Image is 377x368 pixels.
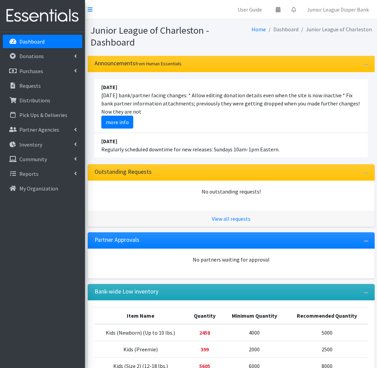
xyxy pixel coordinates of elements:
[95,168,152,175] h3: Outstanding Requests
[3,4,82,27] img: HumanEssentials
[95,288,158,295] h3: Bank-wide Low inventory
[3,108,82,122] a: Pick Ups & Deliveries
[201,346,209,353] strong: Below minimum quantity
[19,68,43,74] p: Purchases
[101,84,117,90] strong: [DATE]
[19,126,59,133] p: Partner Agencies
[252,26,266,33] a: Home
[19,82,41,89] p: Requests
[19,97,50,104] p: Distributions
[19,112,67,118] p: Pick Ups & Deliveries
[286,341,368,358] td: 2500
[3,123,82,136] a: Partner Agencies
[302,3,374,16] a: Junior League Diaper Bank
[3,167,82,181] a: Reports
[3,35,82,48] a: Dashboard
[95,60,182,67] h3: Announcements
[135,61,182,67] small: from Human Essentials
[187,307,222,324] th: Quantity
[286,324,368,341] td: 5000
[222,307,286,324] th: Minimum Quantity
[19,170,38,177] p: Reports
[19,53,44,60] p: Donations
[298,24,372,34] li: Junior League of Charleston
[95,341,187,358] td: Kids (Preemie)
[3,49,82,63] a: Donations
[95,307,187,324] th: Item Name
[95,236,139,244] h3: Partner Approvals
[3,64,82,78] a: Purchases
[3,182,82,195] a: My Organization
[266,24,298,34] li: Dashboard
[19,156,47,163] p: Community
[19,38,45,45] p: Dashboard
[3,79,82,93] a: Requests
[101,138,117,145] strong: [DATE]
[3,138,82,151] a: Inventory
[286,307,368,324] th: Recommended Quantity
[95,79,368,133] li: [DATE] bank/partner facing changes: * Allow editing donation details even when the site is now in...
[212,215,251,222] a: View all requests
[232,3,268,16] a: User Guide
[19,141,42,148] p: Inventory
[95,324,187,341] td: Kids (Newborn) (Up to 10 lbs.)
[3,152,82,166] a: Community
[222,324,286,341] td: 4000
[95,187,368,196] div: No outstanding requests!
[222,341,286,358] td: 2000
[101,116,133,129] a: more info
[3,94,82,107] a: Distributions
[95,255,368,264] div: No partners waiting for approval
[95,133,368,157] li: Regularly scheduled downtime for new releases: Sundays 10am-1pm Eastern.
[19,185,58,192] p: My Organization
[90,24,229,48] h1: Junior League of Charleston - Dashboard
[199,329,210,336] strong: Below minimum quantity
